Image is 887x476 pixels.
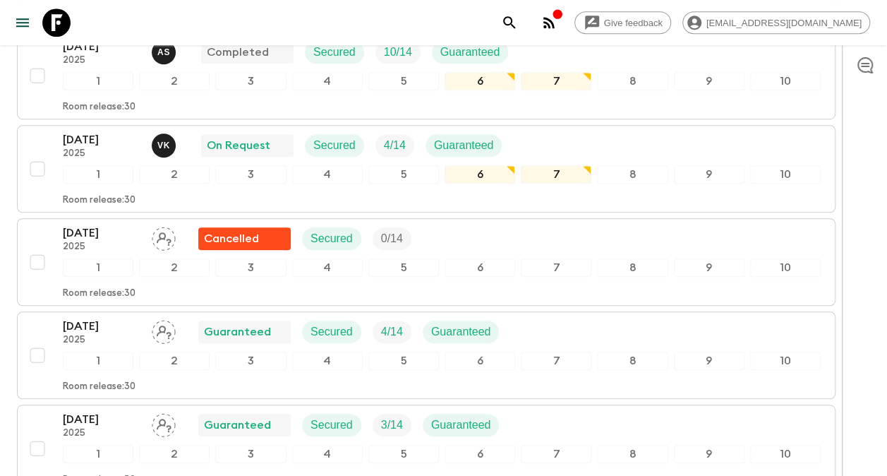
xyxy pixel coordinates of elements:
[63,428,140,439] p: 2025
[63,72,133,90] div: 1
[521,258,591,277] div: 7
[152,417,176,429] span: Assign pack leader
[521,445,591,463] div: 7
[445,352,515,370] div: 6
[674,352,744,370] div: 9
[674,258,744,277] div: 9
[204,230,259,247] p: Cancelled
[63,411,140,428] p: [DATE]
[17,311,835,399] button: [DATE]2025Assign pack leaderGuaranteedSecuredTrip FillGuaranteed12345678910Room release:30
[521,165,591,184] div: 7
[375,41,421,64] div: Trip Fill
[597,165,668,184] div: 8
[17,32,835,119] button: [DATE]2025Anvar SadicCompletedSecuredTrip FillGuaranteed12345678910Room release:30
[750,258,821,277] div: 10
[313,44,356,61] p: Secured
[63,352,133,370] div: 1
[445,445,515,463] div: 6
[495,8,524,37] button: search adventures
[597,352,668,370] div: 8
[596,18,670,28] span: Give feedback
[215,258,286,277] div: 3
[204,417,271,434] p: Guaranteed
[207,44,269,61] p: Completed
[373,321,411,343] div: Trip Fill
[17,218,835,306] button: [DATE]2025Assign pack leaderTour discontinuedSecuredTrip Fill12345678910Room release:30
[152,231,176,242] span: Assign pack leader
[207,137,270,154] p: On Request
[310,323,353,340] p: Secured
[368,445,439,463] div: 5
[63,258,133,277] div: 1
[292,445,363,463] div: 4
[63,445,133,463] div: 1
[521,72,591,90] div: 7
[302,321,361,343] div: Secured
[574,11,671,34] a: Give feedback
[63,55,140,66] p: 2025
[445,165,515,184] div: 6
[63,148,140,160] p: 2025
[310,417,353,434] p: Secured
[597,72,668,90] div: 8
[63,318,140,335] p: [DATE]
[368,72,439,90] div: 5
[750,165,821,184] div: 10
[152,138,179,149] span: Vijesh K. V
[215,72,286,90] div: 3
[310,230,353,247] p: Secured
[384,44,412,61] p: 10 / 14
[597,258,668,277] div: 8
[373,414,411,436] div: Trip Fill
[674,445,744,463] div: 9
[139,165,210,184] div: 2
[204,323,271,340] p: Guaranteed
[750,352,821,370] div: 10
[368,258,439,277] div: 5
[63,225,140,242] p: [DATE]
[305,134,364,157] div: Secured
[674,165,744,184] div: 9
[384,137,406,154] p: 4 / 14
[63,335,140,346] p: 2025
[368,352,439,370] div: 5
[215,352,286,370] div: 3
[381,323,403,340] p: 4 / 14
[63,195,135,206] p: Room release: 30
[302,227,361,250] div: Secured
[445,72,515,90] div: 6
[292,258,363,277] div: 4
[750,445,821,463] div: 10
[198,227,291,250] div: Tour discontinued
[139,352,210,370] div: 2
[292,72,363,90] div: 4
[750,72,821,90] div: 10
[157,140,170,151] p: V K
[215,165,286,184] div: 3
[152,324,176,335] span: Assign pack leader
[434,137,494,154] p: Guaranteed
[63,165,133,184] div: 1
[17,125,835,213] button: [DATE]2025Vijesh K. VOn RequestSecuredTrip FillGuaranteed12345678910Room release:30
[215,445,286,463] div: 3
[440,44,500,61] p: Guaranteed
[139,258,210,277] div: 2
[139,445,210,463] div: 2
[63,131,140,148] p: [DATE]
[292,352,363,370] div: 4
[305,41,364,64] div: Secured
[682,11,870,34] div: [EMAIL_ADDRESS][DOMAIN_NAME]
[152,133,179,157] button: VK
[292,165,363,184] div: 4
[699,18,869,28] span: [EMAIL_ADDRESS][DOMAIN_NAME]
[8,8,37,37] button: menu
[445,258,515,277] div: 6
[63,381,135,393] p: Room release: 30
[63,38,140,55] p: [DATE]
[139,72,210,90] div: 2
[63,102,135,113] p: Room release: 30
[674,72,744,90] div: 9
[381,417,403,434] p: 3 / 14
[313,137,356,154] p: Secured
[302,414,361,436] div: Secured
